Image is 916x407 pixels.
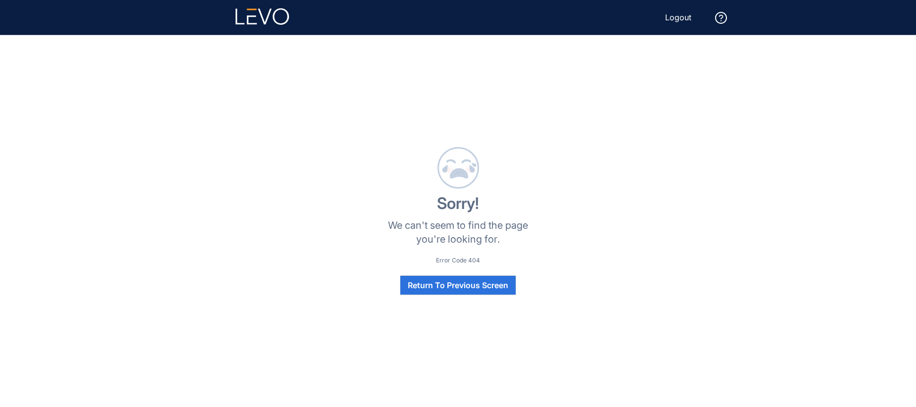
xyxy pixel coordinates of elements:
p: We can't seem to find the page [388,218,528,232]
h1: Sorry! [437,197,479,210]
span: Logout [665,13,691,22]
button: Return To Previous Screen [400,275,516,295]
button: Logout [657,9,699,25]
span: Return To Previous Screen [408,281,508,290]
p: you're looking for. [416,232,500,246]
p: Error Code 404 [436,254,480,267]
